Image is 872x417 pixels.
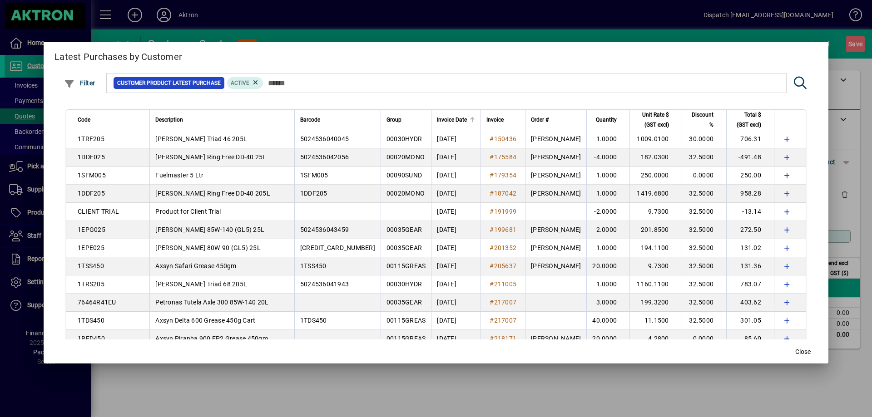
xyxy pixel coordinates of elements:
[155,244,261,251] span: [PERSON_NAME] 80W-90 (GL5) 25L
[78,226,105,233] span: 1EPG025
[682,148,726,167] td: 32.5000
[155,115,289,125] div: Description
[525,130,586,148] td: [PERSON_NAME]
[437,115,475,125] div: Invoice Date
[431,330,481,348] td: [DATE]
[231,80,249,86] span: Active
[486,279,520,289] a: #211005
[431,185,481,203] td: [DATE]
[300,280,349,288] span: 5024536041943
[682,221,726,239] td: 32.5000
[78,335,105,342] span: 1RED450
[386,262,426,270] span: 00115GREAS
[431,239,481,257] td: [DATE]
[682,275,726,294] td: 32.5000
[494,335,517,342] span: 218171
[486,225,520,235] a: #199681
[490,335,494,342] span: #
[155,299,268,306] span: Petronas Tutela Axle 300 85W-140 20L
[300,135,349,142] span: 5024536040045
[78,244,104,251] span: 1EPE025
[586,130,629,148] td: 1.0000
[78,115,144,125] div: Code
[490,135,494,142] span: #
[431,167,481,185] td: [DATE]
[78,153,105,161] span: 1DDF025
[726,148,774,167] td: -491.48
[486,134,520,144] a: #150436
[629,239,682,257] td: 194.1100
[78,317,104,324] span: 1TDS450
[726,294,774,312] td: 403.62
[795,347,811,357] span: Close
[78,135,104,142] span: 1TRF205
[78,172,106,179] span: 1SFM005
[525,167,586,185] td: [PERSON_NAME]
[431,275,481,294] td: [DATE]
[629,203,682,221] td: 9.7300
[486,334,520,343] a: #218171
[726,239,774,257] td: 131.02
[525,185,586,203] td: [PERSON_NAME]
[586,275,629,294] td: 1.0000
[431,312,481,330] td: [DATE]
[726,257,774,275] td: 131.36
[155,190,270,197] span: [PERSON_NAME] Ring Free DD-40 205L
[386,226,422,233] span: 00035GEAR
[78,115,90,125] span: Code
[586,294,629,312] td: 3.0000
[494,244,517,251] span: 201352
[629,130,682,148] td: 1009.0100
[300,226,349,233] span: 5024536043459
[44,42,828,68] h2: Latest Purchases by Customer
[300,262,327,270] span: 1TSS450
[586,312,629,330] td: 40.0000
[682,294,726,312] td: 32.5000
[682,203,726,221] td: 32.5000
[437,115,467,125] span: Invoice Date
[155,135,247,142] span: [PERSON_NAME] Triad 46 205L
[629,185,682,203] td: 1419.6800
[117,78,221,88] span: Customer Product Latest Purchase
[386,135,422,142] span: 00030HYDR
[726,312,774,330] td: 301.05
[592,115,625,125] div: Quantity
[386,115,426,125] div: Group
[486,188,520,198] a: #187042
[300,190,327,197] span: 1DDF205
[490,172,494,179] span: #
[586,239,629,257] td: 1.0000
[494,280,517,288] span: 211005
[300,244,375,251] span: [CREDIT_CARD_NUMBER]
[586,167,629,185] td: 1.0000
[431,130,481,148] td: [DATE]
[688,110,713,130] span: Discount %
[386,115,401,125] span: Group
[531,115,581,125] div: Order #
[682,130,726,148] td: 30.0000
[629,294,682,312] td: 199.3200
[596,115,617,125] span: Quantity
[300,115,320,125] span: Barcode
[78,262,104,270] span: 1TSS450
[726,130,774,148] td: 706.31
[494,208,517,215] span: 191999
[635,110,677,130] div: Unit Rate $ (GST excl)
[494,299,517,306] span: 217007
[688,110,722,130] div: Discount %
[431,203,481,221] td: [DATE]
[486,297,520,307] a: #217007
[586,330,629,348] td: 20.0000
[490,317,494,324] span: #
[155,280,247,288] span: [PERSON_NAME] Triad 68 205L
[629,257,682,275] td: 9.7300
[494,135,517,142] span: 150436
[586,185,629,203] td: 1.0000
[525,239,586,257] td: [PERSON_NAME]
[300,317,327,324] span: 1TDS450
[494,153,517,161] span: 175584
[682,239,726,257] td: 32.5000
[386,335,426,342] span: 00115GREAS
[155,208,221,215] span: Product for Client Trial
[629,330,682,348] td: 4.2800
